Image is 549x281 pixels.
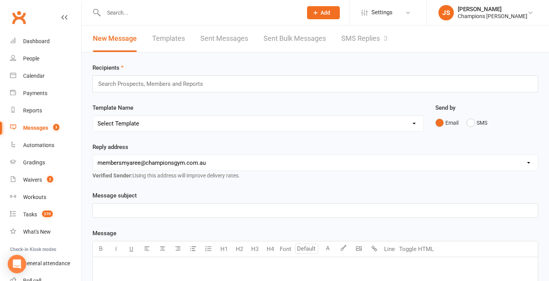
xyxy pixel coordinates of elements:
div: Waivers [23,177,42,183]
button: H3 [247,241,262,257]
button: Add [307,6,340,19]
div: Reports [23,107,42,114]
label: Send by [435,103,455,112]
input: Search... [101,7,297,18]
button: H1 [216,241,232,257]
div: Messages [23,125,48,131]
button: H2 [232,241,247,257]
span: 270 [42,211,53,217]
a: Calendar [10,67,81,85]
a: Sent Bulk Messages [264,25,326,52]
div: People [23,55,39,62]
a: Payments [10,85,81,102]
input: Search Prospects, Members and Reports [97,79,210,89]
a: Messages 3 [10,119,81,137]
div: Workouts [23,194,46,200]
a: Tasks 270 [10,206,81,223]
label: Message [92,229,116,238]
span: U [129,246,133,253]
div: What's New [23,229,51,235]
a: People [10,50,81,67]
div: Dashboard [23,38,50,44]
button: Toggle HTML [397,241,436,257]
label: Message subject [92,191,137,200]
label: Recipients [92,63,124,72]
span: 3 [53,124,59,130]
button: H4 [262,241,278,257]
a: Gradings [10,154,81,171]
div: JS [438,5,454,20]
a: Templates [152,25,185,52]
div: [PERSON_NAME] [458,6,527,13]
button: Email [435,115,458,130]
div: 3 [384,34,388,42]
label: Reply address [92,142,128,152]
a: Automations [10,137,81,154]
a: SMS Replies3 [341,25,388,52]
span: Using this address will improve delivery rates. [92,172,240,179]
a: Clubworx [9,8,29,27]
a: What's New [10,223,81,241]
button: A [320,241,336,257]
a: Waivers 2 [10,171,81,189]
span: 2 [47,176,53,182]
div: Champions [PERSON_NAME] [458,13,527,20]
span: Add [321,10,330,16]
div: Payments [23,90,47,96]
span: Settings [371,4,393,21]
div: General attendance [23,260,70,266]
label: Template Name [92,103,133,112]
div: Calendar [23,73,45,79]
button: Font [278,241,293,257]
a: Dashboard [10,33,81,50]
a: Reports [10,102,81,119]
a: General attendance kiosk mode [10,255,81,272]
div: Open Intercom Messenger [8,255,26,273]
div: Tasks [23,211,37,217]
button: U [124,241,139,257]
a: New Message [93,25,137,52]
a: Workouts [10,189,81,206]
input: Default [295,244,318,254]
a: Sent Messages [200,25,248,52]
strong: Verified Sender: [92,172,133,179]
button: Line [382,241,397,257]
div: Gradings [23,159,45,166]
button: SMS [467,115,487,130]
div: Automations [23,142,54,148]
